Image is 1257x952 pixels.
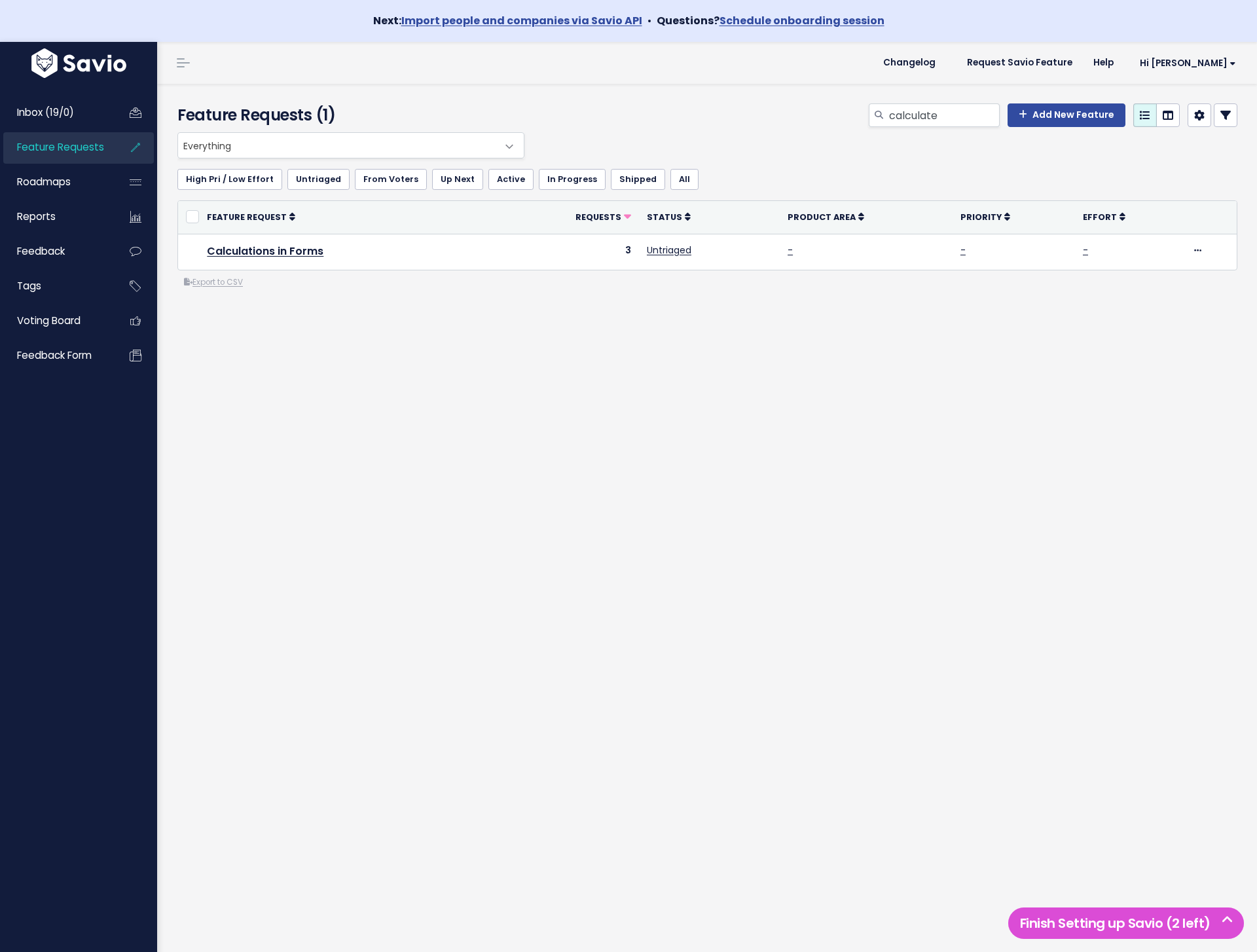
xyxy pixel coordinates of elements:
[401,13,642,28] a: Import people and companies via Savio API
[17,244,65,258] span: Feedback
[177,169,282,190] a: High Pri / Low Effort
[17,279,41,293] span: Tags
[177,169,1237,190] ul: Filter feature requests
[647,210,691,223] a: Status
[184,277,243,287] a: Export to CSV
[647,244,691,257] a: Untriaged
[1083,53,1124,73] a: Help
[720,13,884,28] a: Schedule onboarding session
[670,169,699,190] a: All
[3,271,109,301] a: Tags
[883,58,936,67] span: Changelog
[432,169,483,190] a: Up Next
[3,202,109,232] a: Reports
[207,244,323,259] a: Calculations in Forms
[3,132,109,162] a: Feature Requests
[575,211,621,223] span: Requests
[960,210,1010,223] a: Priority
[3,167,109,197] a: Roadmaps
[956,53,1083,73] a: Request Savio Feature
[177,103,518,127] h4: Feature Requests (1)
[1083,211,1117,223] span: Effort
[575,210,631,223] a: Requests
[539,169,606,190] a: In Progress
[207,211,287,223] span: Feature Request
[3,340,109,371] a: Feedback form
[207,210,295,223] a: Feature Request
[28,48,130,78] img: logo-white.9d6f32f41409.svg
[611,169,665,190] a: Shipped
[17,210,56,223] span: Reports
[888,103,1000,127] input: Search features...
[1008,103,1125,127] a: Add New Feature
[647,211,682,223] span: Status
[647,13,651,28] span: •
[657,13,884,28] strong: Questions?
[1124,53,1247,73] a: Hi [PERSON_NAME]
[287,169,350,190] a: Untriaged
[17,314,81,327] span: Voting Board
[788,244,793,257] a: -
[177,132,524,158] span: Everything
[178,133,498,158] span: Everything
[1140,58,1236,68] span: Hi [PERSON_NAME]
[788,210,864,223] a: Product Area
[3,98,109,128] a: Inbox (19/0)
[1014,913,1238,933] h5: Finish Setting up Savio (2 left)
[488,169,534,190] a: Active
[960,244,966,257] a: -
[373,13,642,28] strong: Next:
[960,211,1002,223] span: Priority
[17,175,71,189] span: Roadmaps
[3,306,109,336] a: Voting Board
[1083,244,1088,257] a: -
[355,169,427,190] a: From Voters
[17,140,104,154] span: Feature Requests
[3,236,109,266] a: Feedback
[17,348,92,362] span: Feedback form
[788,211,856,223] span: Product Area
[505,234,639,270] td: 3
[1083,210,1125,223] a: Effort
[17,105,74,119] span: Inbox (19/0)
